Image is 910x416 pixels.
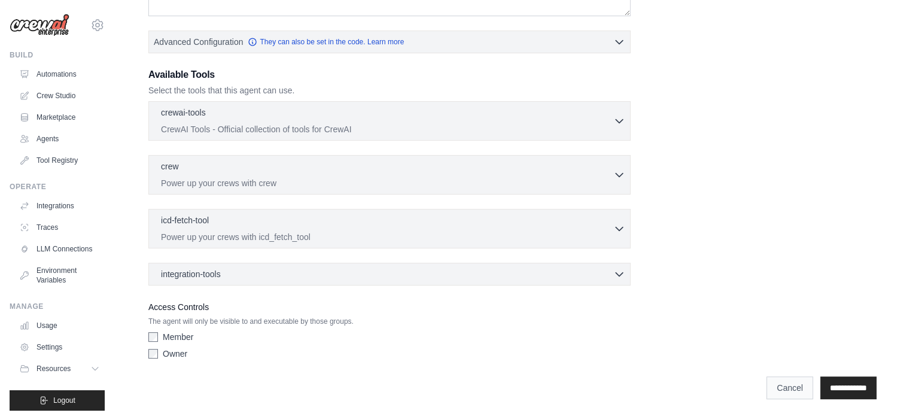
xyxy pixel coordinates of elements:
[148,317,631,326] p: The agent will only be visible to and executable by those groups.
[163,348,187,360] label: Owner
[148,68,631,82] h3: Available Tools
[10,14,69,37] img: Logo
[14,86,105,105] a: Crew Studio
[36,364,71,374] span: Resources
[161,214,209,226] p: icd-fetch-tool
[161,231,613,243] p: Power up your crews with icd_fetch_tool
[14,151,105,170] a: Tool Registry
[14,316,105,335] a: Usage
[14,338,105,357] a: Settings
[161,177,613,189] p: Power up your crews with crew
[10,182,105,192] div: Operate
[154,268,625,280] button: integration-tools
[14,129,105,148] a: Agents
[154,214,625,243] button: icd-fetch-tool Power up your crews with icd_fetch_tool
[10,50,105,60] div: Build
[154,36,243,48] span: Advanced Configuration
[14,359,105,378] button: Resources
[14,65,105,84] a: Automations
[10,302,105,311] div: Manage
[161,268,221,280] span: integration-tools
[148,300,631,314] label: Access Controls
[148,84,631,96] p: Select the tools that this agent can use.
[766,376,813,399] a: Cancel
[14,108,105,127] a: Marketplace
[10,390,105,411] button: Logout
[14,261,105,290] a: Environment Variables
[161,160,179,172] p: crew
[163,331,193,343] label: Member
[161,123,613,135] p: CrewAI Tools - Official collection of tools for CrewAI
[154,160,625,189] button: crew Power up your crews with crew
[14,218,105,237] a: Traces
[161,107,206,119] p: crewai-tools
[14,196,105,215] a: Integrations
[154,107,625,135] button: crewai-tools CrewAI Tools - Official collection of tools for CrewAI
[14,239,105,259] a: LLM Connections
[149,31,630,53] button: Advanced Configuration They can also be set in the code. Learn more
[248,37,404,47] a: They can also be set in the code. Learn more
[53,396,75,405] span: Logout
